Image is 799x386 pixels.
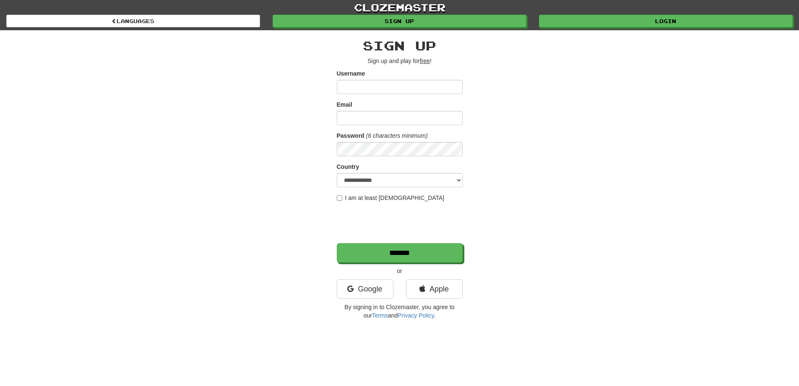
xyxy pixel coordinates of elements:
[337,279,393,299] a: Google
[337,131,364,140] label: Password
[539,15,793,27] a: Login
[337,39,463,53] h2: Sign up
[337,69,365,78] label: Username
[406,279,463,299] a: Apple
[398,312,434,319] a: Privacy Policy
[337,57,463,65] p: Sign up and play for !
[420,58,430,64] u: free
[337,194,445,202] label: I am at least [DEMOGRAPHIC_DATA]
[337,163,359,171] label: Country
[337,100,352,109] label: Email
[6,15,260,27] a: Languages
[337,267,463,275] p: or
[273,15,526,27] a: Sign up
[366,132,428,139] em: (6 characters minimum)
[337,195,342,201] input: I am at least [DEMOGRAPHIC_DATA]
[337,303,463,320] p: By signing in to Clozemaster, you agree to our and .
[372,312,388,319] a: Terms
[337,206,464,239] iframe: reCAPTCHA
